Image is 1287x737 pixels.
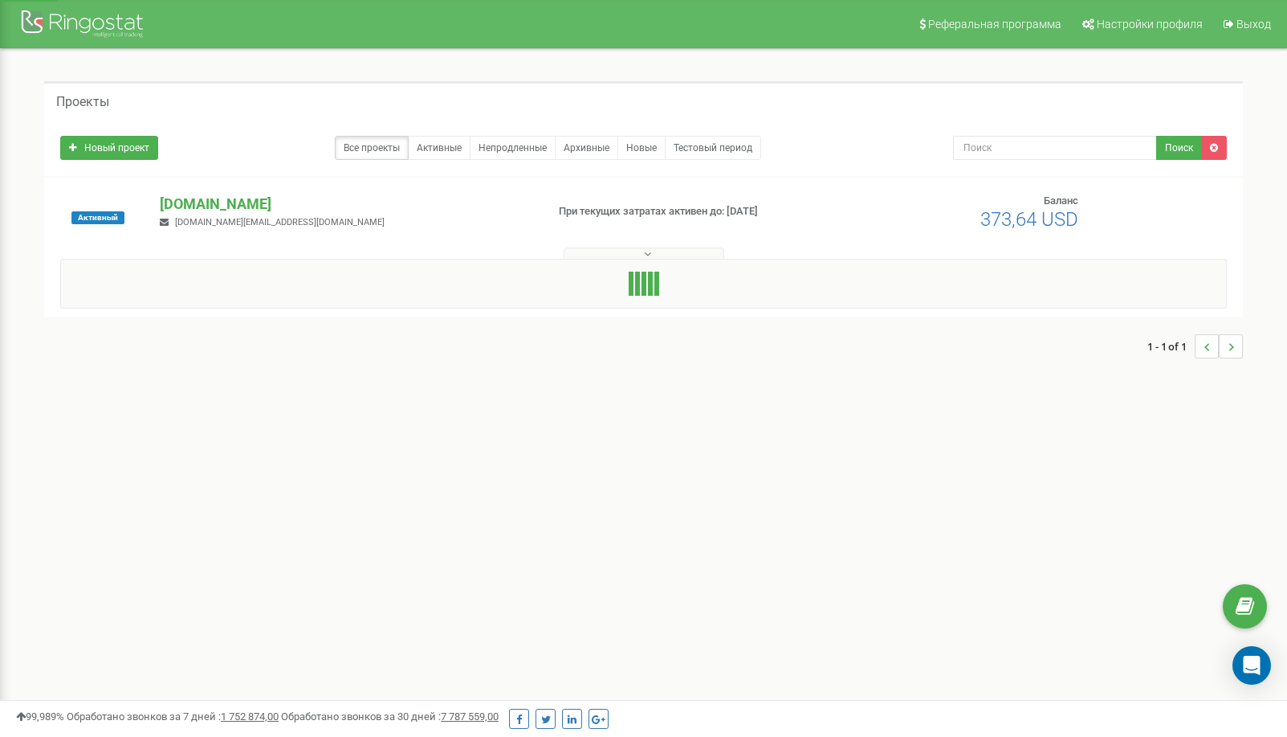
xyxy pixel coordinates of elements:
[1147,334,1195,358] span: 1 - 1 of 1
[470,136,556,160] a: Непродленные
[1147,318,1243,375] nav: ...
[56,95,109,109] h5: Проекты
[67,710,279,723] span: Обработано звонков за 7 дней :
[665,136,761,160] a: Тестовый период
[335,136,409,160] a: Все проекты
[555,136,618,160] a: Архивные
[71,211,124,224] span: Активный
[617,136,666,160] a: Новые
[160,194,532,215] p: [DOMAIN_NAME]
[1044,194,1078,207] span: Баланс
[281,710,499,723] span: Обработано звонков за 30 дней :
[60,136,158,160] a: Новый проект
[1097,18,1203,31] span: Настройки профиля
[441,710,499,723] u: 7 787 559,00
[980,208,1078,231] span: 373,64 USD
[408,136,470,160] a: Активные
[16,710,64,723] span: 99,989%
[221,710,279,723] u: 1 752 874,00
[559,204,833,219] p: При текущих затратах активен до: [DATE]
[1236,18,1271,31] span: Выход
[953,136,1157,160] input: Поиск
[928,18,1061,31] span: Реферальная программа
[1156,136,1202,160] button: Поиск
[1232,646,1271,685] div: Open Intercom Messenger
[175,217,385,227] span: [DOMAIN_NAME][EMAIL_ADDRESS][DOMAIN_NAME]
